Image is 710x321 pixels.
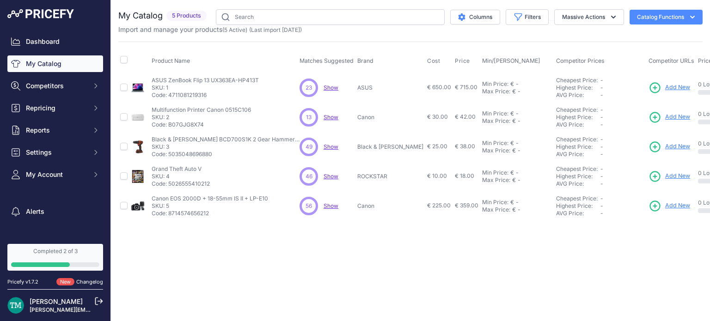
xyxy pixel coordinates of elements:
[556,77,598,84] a: Cheapest Price:
[152,136,300,143] p: Black & [PERSON_NAME] BCD700S1K 2 Gear Hammer Drill 18V 1 x 1.5[PERSON_NAME]-ion
[324,202,338,209] span: Show
[306,202,312,210] span: 56
[7,122,103,139] button: Reports
[216,9,445,25] input: Search
[556,180,600,188] div: AVG Price:
[118,25,302,34] p: Import and manage your products
[482,80,508,88] div: Min Price:
[556,106,598,113] a: Cheapest Price:
[482,57,540,64] span: Min/[PERSON_NAME]
[152,106,251,114] p: Multifunction Printer Canon 0515C106
[118,9,163,22] h2: My Catalog
[30,306,172,313] a: [PERSON_NAME][EMAIL_ADDRESS][DOMAIN_NAME]
[7,203,103,220] a: Alerts
[450,10,500,24] button: Columns
[556,114,600,121] div: Highest Price:
[357,173,423,180] p: ROCKSTAR
[7,9,74,18] img: Pricefy Logo
[357,143,423,151] p: Black & [PERSON_NAME]
[600,173,603,180] span: -
[455,202,478,209] span: € 359.00
[222,26,247,33] span: ( )
[152,202,268,210] p: SKU: 5
[665,172,690,181] span: Add New
[427,202,451,209] span: € 225.00
[556,195,598,202] a: Cheapest Price:
[26,81,86,91] span: Competitors
[152,114,251,121] p: SKU: 2
[482,206,510,213] div: Max Price:
[152,173,210,180] p: SKU: 4
[7,144,103,161] button: Settings
[516,206,520,213] div: -
[482,117,510,125] div: Max Price:
[152,180,210,188] p: Code: 5026555410212
[357,84,423,91] p: ASUS
[516,88,520,95] div: -
[152,143,300,151] p: SKU: 3
[482,88,510,95] div: Max Price:
[556,151,600,158] div: AVG Price:
[26,148,86,157] span: Settings
[600,195,603,202] span: -
[556,84,600,91] div: Highest Price:
[600,77,603,84] span: -
[11,248,99,255] div: Completed 2 of 3
[556,91,600,99] div: AVG Price:
[482,199,508,206] div: Min Price:
[510,199,514,206] div: €
[56,278,74,286] span: New
[510,80,514,88] div: €
[300,57,354,64] span: Matches Suggested
[306,84,312,92] span: 23
[26,126,86,135] span: Reports
[7,33,103,50] a: Dashboard
[514,80,519,88] div: -
[482,169,508,176] div: Min Price:
[512,176,516,184] div: €
[482,176,510,184] div: Max Price:
[510,169,514,176] div: €
[7,166,103,183] button: My Account
[516,147,520,154] div: -
[7,33,103,255] nav: Sidebar
[455,84,477,91] span: € 715.00
[224,26,245,33] a: 5 Active
[665,142,690,151] span: Add New
[306,113,312,121] span: 13
[556,173,600,180] div: Highest Price:
[556,210,600,217] div: AVG Price:
[512,117,516,125] div: €
[600,151,603,157] span: -
[152,77,259,84] p: ASUS ZenBook Flip 13 UX363EA-HP413T
[514,199,519,206] div: -
[600,143,603,150] span: -
[512,206,516,213] div: €
[357,114,423,121] p: Canon
[30,297,83,305] a: [PERSON_NAME]
[152,165,210,173] p: Grand Theft Auto V
[455,143,475,150] span: € 38.00
[26,170,86,179] span: My Account
[600,121,603,128] span: -
[324,114,338,121] span: Show
[152,57,190,64] span: Product Name
[482,110,508,117] div: Min Price:
[76,279,103,285] a: Changelog
[512,147,516,154] div: €
[324,84,338,91] a: Show
[455,113,476,120] span: € 42.00
[556,57,605,64] span: Competitor Prices
[556,202,600,210] div: Highest Price:
[152,195,268,202] p: Canon EOS 2000D + 18-55mm IS II + LP-E10
[455,57,470,65] span: Price
[166,11,207,21] span: 5 Products
[600,180,603,187] span: -
[556,165,598,172] a: Cheapest Price:
[600,202,603,209] span: -
[324,173,338,180] a: Show
[665,113,690,121] span: Add New
[152,210,268,217] p: Code: 8714574656212
[7,278,38,286] div: Pricefy v1.7.2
